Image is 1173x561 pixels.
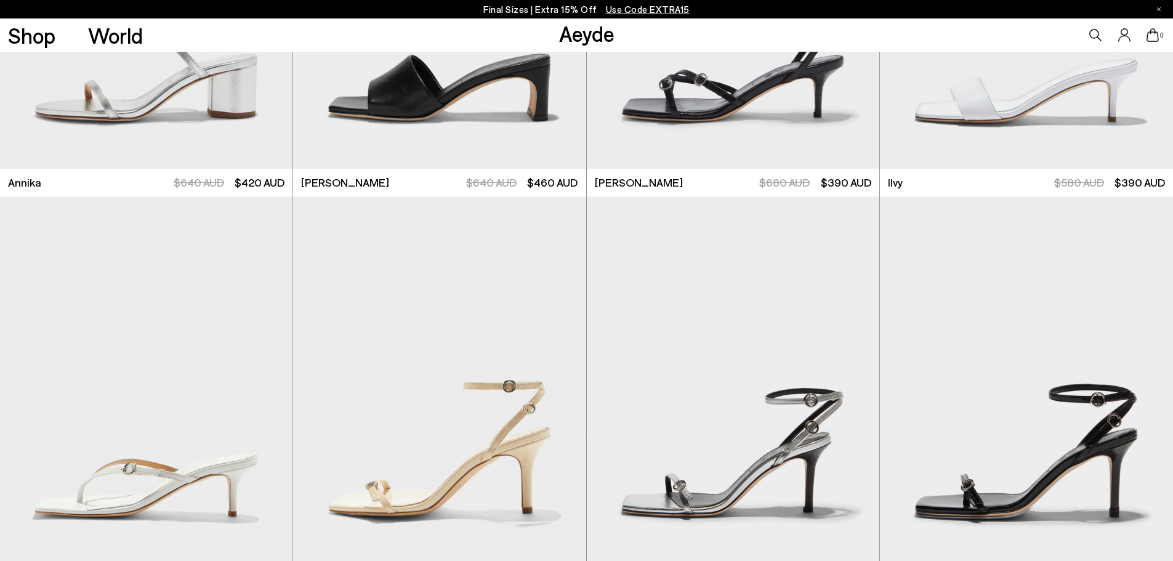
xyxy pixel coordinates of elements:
a: Aeyde [559,20,615,46]
span: Navigate to /collections/ss25-final-sizes [606,4,690,15]
span: [PERSON_NAME] [301,175,389,190]
a: World [88,25,143,46]
span: $460 AUD [527,176,578,189]
a: [PERSON_NAME] $640 AUD $460 AUD [293,169,586,196]
span: $390 AUD [1115,176,1165,189]
span: $420 AUD [235,176,284,189]
span: Annika [8,175,41,190]
span: $580 AUD [1054,176,1104,189]
a: [PERSON_NAME] $680 AUD $390 AUD [587,169,879,196]
span: Ilvy [888,175,903,190]
span: $680 AUD [759,176,810,189]
a: Ilvy $580 AUD $390 AUD [880,169,1173,196]
span: $640 AUD [174,176,224,189]
p: Final Sizes | Extra 15% Off [483,2,690,17]
span: [PERSON_NAME] [595,175,683,190]
span: 0 [1159,32,1165,39]
span: $390 AUD [821,176,871,189]
a: Shop [8,25,55,46]
a: 0 [1147,28,1159,42]
span: $640 AUD [466,176,517,189]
